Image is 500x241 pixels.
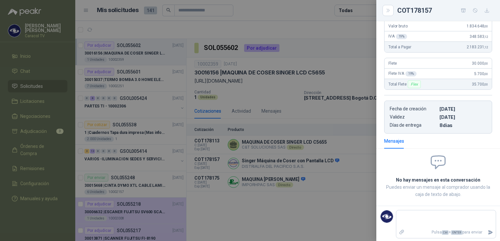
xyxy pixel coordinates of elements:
span: ,12 [484,35,488,39]
span: 5.700 [474,72,488,76]
p: [DATE] [439,114,487,120]
span: ,00 [484,83,488,86]
span: ,00 [484,62,488,65]
span: 348.583 [470,34,488,39]
p: Validez [390,114,437,120]
span: ENTER [451,230,462,235]
span: ,00 [484,72,488,76]
span: ,00 [484,24,488,28]
div: Mensajes [384,137,404,145]
span: Total Flete [388,80,422,88]
img: Company Logo [381,210,393,223]
label: Adjuntar archivos [396,227,407,238]
p: [DATE] [439,106,487,112]
button: Enviar [485,227,496,238]
span: Ctrl [442,230,449,235]
span: Flete IVA [388,71,417,76]
span: 35.700 [472,82,488,87]
div: 19 % [396,34,407,39]
p: Pulsa + para enviar [407,227,485,238]
span: IVA [388,34,407,39]
span: ,12 [484,45,488,49]
span: 30.000 [472,61,488,66]
div: COT178157 [397,5,492,16]
p: Fecha de creación [390,106,437,112]
p: 8 dias [439,122,487,128]
button: Close [384,7,392,14]
div: 19 % [405,71,417,76]
div: Flex [408,80,420,88]
p: Días de entrega [390,122,437,128]
span: Valor bruto [388,24,407,28]
span: Flete [388,61,397,66]
span: 1.834.648 [467,24,488,28]
span: Total a Pagar [388,45,411,49]
span: 2.183.231 [467,45,488,49]
p: Puedes enviar un mensaje al comprador usando la caja de texto de abajo. [384,184,492,198]
h2: No hay mensajes en esta conversación [384,176,492,184]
